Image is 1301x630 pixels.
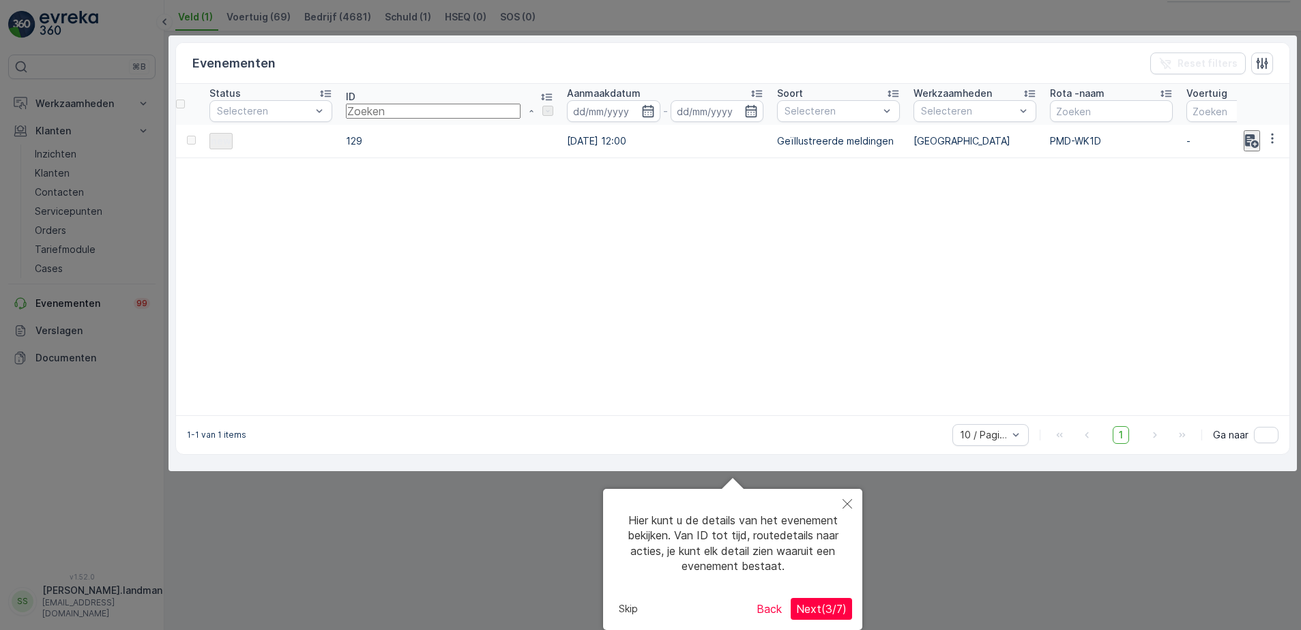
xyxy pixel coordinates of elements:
[791,598,852,620] button: Next
[613,599,643,619] button: Skip
[796,602,847,616] span: Next ( 3 / 7 )
[603,489,862,630] div: Hier kunt u de details van het evenement bekijken. Van ID tot tijd, routedetails naar acties, je ...
[613,499,852,588] div: Hier kunt u de details van het evenement bekijken. Van ID tot tijd, routedetails naar acties, je ...
[751,598,787,620] button: Back
[832,489,862,520] button: Close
